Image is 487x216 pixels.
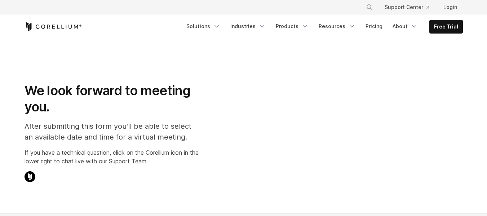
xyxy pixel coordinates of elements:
[25,22,82,31] a: Corellium Home
[25,148,199,166] p: If you have a technical question, click on the Corellium icon in the lower right to chat live wit...
[357,1,463,14] div: Navigation Menu
[25,83,199,115] h1: We look forward to meeting you.
[182,20,463,34] div: Navigation Menu
[25,171,35,182] img: Corellium Chat Icon
[438,1,463,14] a: Login
[361,20,387,33] a: Pricing
[379,1,435,14] a: Support Center
[430,20,462,33] a: Free Trial
[314,20,360,33] a: Resources
[271,20,313,33] a: Products
[25,121,199,142] p: After submitting this form you'll be able to select an available date and time for a virtual meet...
[363,1,376,14] button: Search
[388,20,422,33] a: About
[182,20,225,33] a: Solutions
[226,20,270,33] a: Industries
